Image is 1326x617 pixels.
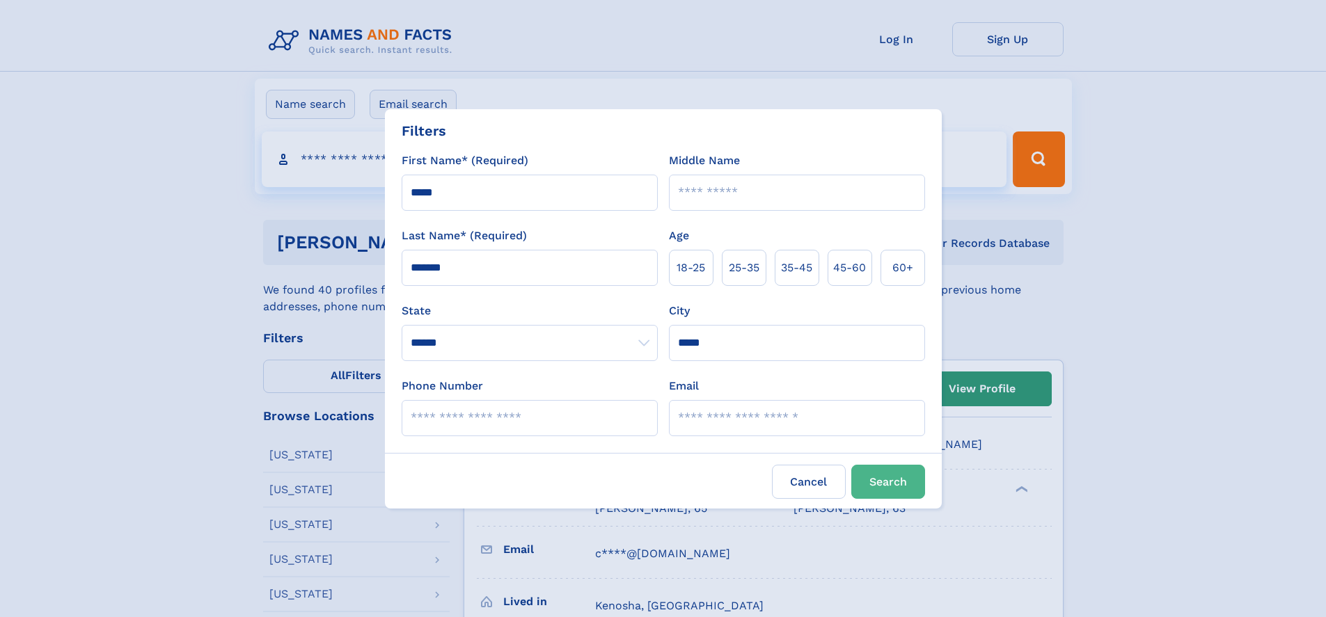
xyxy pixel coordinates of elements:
[833,259,866,276] span: 45‑60
[669,303,690,319] label: City
[402,152,528,169] label: First Name* (Required)
[669,378,699,394] label: Email
[781,259,812,276] span: 35‑45
[402,120,446,141] div: Filters
[402,227,527,244] label: Last Name* (Required)
[892,259,913,276] span: 60+
[729,259,759,276] span: 25‑35
[677,259,705,276] span: 18‑25
[772,465,846,499] label: Cancel
[851,465,925,499] button: Search
[669,152,740,169] label: Middle Name
[402,378,483,394] label: Phone Number
[669,227,689,244] label: Age
[402,303,658,319] label: State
